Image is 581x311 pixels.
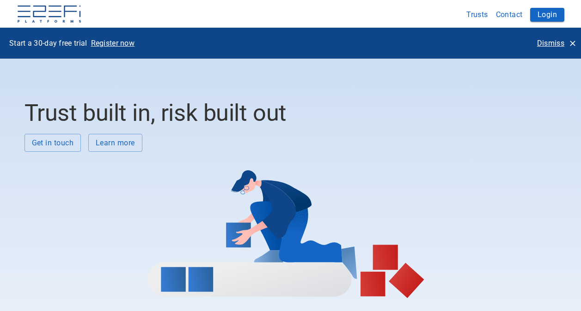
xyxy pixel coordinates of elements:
button: Register now [87,35,139,51]
h2: Trust built in, risk built out [24,99,547,126]
button: Learn more [88,134,142,152]
p: Start a 30-day free trial [9,38,87,48]
p: Register now [91,38,135,48]
button: Get in touch [24,134,81,152]
p: Dismiss [537,38,564,48]
button: Dismiss [533,35,579,51]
